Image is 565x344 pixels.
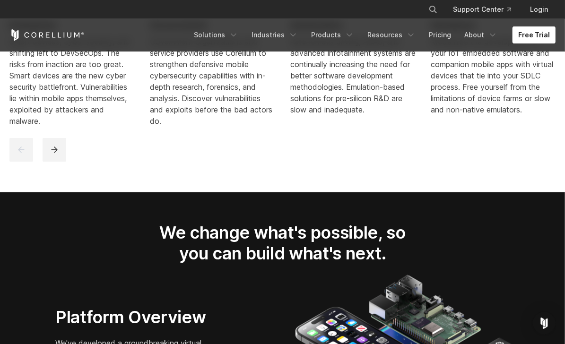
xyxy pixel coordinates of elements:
[423,26,457,43] a: Pricing
[246,26,304,43] a: Industries
[445,1,519,18] a: Support Center
[305,26,360,43] a: Products
[188,26,556,43] div: Navigation Menu
[290,36,416,115] div: Autonomous driving, ADAS, and advanced infotainment systems are continually increasing the need f...
[9,29,85,41] a: Corellium Home
[55,307,226,328] h3: Platform Overview
[188,26,244,43] a: Solutions
[425,1,442,18] button: Search
[459,26,503,43] a: About
[43,138,66,162] button: next
[9,36,135,127] div: Smart devices, cyber security, and shifting left to DevSecOps. The risks from inaction are too gr...
[362,26,421,43] a: Resources
[151,223,415,265] h2: We change what's possible, so you can build what's next.
[533,312,556,335] div: Open Intercom Messenger
[9,138,33,162] button: previous
[417,1,556,18] div: Navigation Menu
[431,37,553,114] span: Modernize the development of your IoT embedded software and companion mobile apps with virtual de...
[513,26,556,43] a: Free Trial
[522,1,556,18] a: Login
[150,36,275,127] div: Government organizations and service providers use Corellium to strengthen defensive mobile cyber...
